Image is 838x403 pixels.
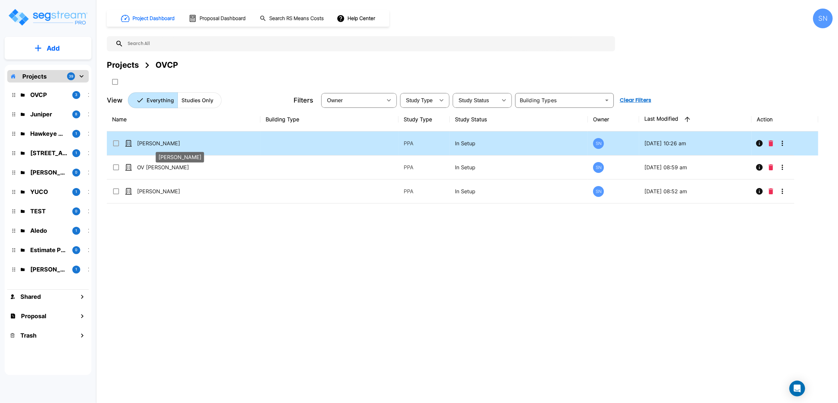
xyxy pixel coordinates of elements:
[30,129,67,138] p: Hawkeye Medical LLC
[752,107,818,131] th: Action
[789,381,805,396] div: Open Intercom Messenger
[137,163,203,171] p: OV [PERSON_NAME]
[75,170,78,175] p: 0
[20,331,36,340] h1: Trash
[156,59,178,71] div: OVCP
[294,95,313,105] p: Filters
[75,111,78,117] p: 8
[76,228,77,233] p: 1
[30,168,67,177] p: Signorelli
[186,12,249,25] button: Proposal Dashboard
[593,186,604,197] div: SN
[107,95,123,105] p: View
[602,96,611,105] button: Open
[75,92,78,98] p: 3
[75,208,78,214] p: 0
[588,107,639,131] th: Owner
[30,187,67,196] p: YUCO
[128,92,222,108] div: Platform
[69,74,73,79] p: 39
[76,267,77,272] p: 1
[753,137,766,150] button: Info
[158,153,202,161] p: [PERSON_NAME]
[323,91,382,109] div: Select
[147,96,174,104] p: Everything
[776,185,789,198] button: More-Options
[753,185,766,198] button: Info
[644,139,746,147] p: [DATE] 10:26 am
[455,163,583,171] p: In Setup
[47,43,60,53] p: Add
[766,161,776,174] button: Delete
[404,187,444,195] p: PPA
[107,107,260,131] th: Name
[454,91,497,109] div: Select
[644,187,746,195] p: [DATE] 08:52 am
[30,149,67,157] p: 138 Polecat Lane
[76,150,77,156] p: 1
[30,226,67,235] p: Aledo
[5,39,91,58] button: Add
[118,11,178,26] button: Project Dashboard
[200,15,246,22] h1: Proposal Dashboard
[398,107,450,131] th: Study Type
[30,90,67,99] p: OVCP
[766,137,776,150] button: Delete
[123,36,612,51] input: Search All
[593,162,604,173] div: SN
[107,59,139,71] div: Projects
[30,246,67,254] p: Estimate Property
[30,110,67,119] p: Juniper
[450,107,588,131] th: Study Status
[260,107,398,131] th: Building Type
[455,187,583,195] p: In Setup
[20,292,41,301] h1: Shared
[401,91,435,109] div: Select
[137,139,203,147] p: [PERSON_NAME]
[813,9,833,28] div: SN
[776,137,789,150] button: More-Options
[76,189,77,195] p: 1
[766,185,776,198] button: Delete
[776,161,789,174] button: More-Options
[335,12,378,25] button: Help Center
[76,131,77,136] p: 1
[30,207,67,216] p: TEST
[178,92,222,108] button: Studies Only
[269,15,324,22] h1: Search RS Means Costs
[459,98,489,103] span: Study Status
[404,139,444,147] p: PPA
[639,107,752,131] th: Last Modified
[132,15,175,22] h1: Project Dashboard
[8,8,88,27] img: Logo
[108,75,122,88] button: SelectAll
[406,98,433,103] span: Study Type
[75,247,78,253] p: 0
[644,163,746,171] p: [DATE] 08:59 am
[137,187,203,195] p: [PERSON_NAME]
[128,92,178,108] button: Everything
[593,138,604,149] div: SN
[22,72,47,81] p: Projects
[181,96,213,104] p: Studies Only
[21,312,46,320] h1: Proposal
[30,265,67,274] p: Kessler Rental
[517,96,601,105] input: Building Types
[327,98,343,103] span: Owner
[617,94,654,107] button: Clear Filters
[257,12,327,25] button: Search RS Means Costs
[753,161,766,174] button: Info
[455,139,583,147] p: In Setup
[404,163,444,171] p: PPA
